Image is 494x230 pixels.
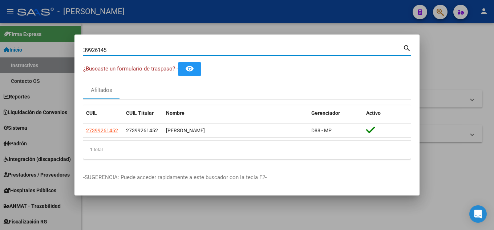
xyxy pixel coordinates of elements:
[185,64,194,73] mat-icon: remove_red_eye
[83,141,411,159] div: 1 total
[166,126,305,135] div: [PERSON_NAME]
[86,128,118,133] span: 27399261452
[366,110,381,116] span: Activo
[311,110,340,116] span: Gerenciador
[83,105,123,121] datatable-header-cell: CUIL
[311,128,332,133] span: D88 - MP
[86,110,97,116] span: CUIL
[166,110,185,116] span: Nombre
[403,43,411,52] mat-icon: search
[308,105,363,121] datatable-header-cell: Gerenciador
[123,105,163,121] datatable-header-cell: CUIL Titular
[91,86,112,94] div: Afiliados
[126,128,158,133] span: 27399261452
[83,65,178,72] span: ¿Buscaste un formulario de traspaso? -
[469,205,487,223] div: Open Intercom Messenger
[83,173,411,182] p: -SUGERENCIA: Puede acceder rapidamente a este buscador con la tecla F2-
[163,105,308,121] datatable-header-cell: Nombre
[363,105,411,121] datatable-header-cell: Activo
[126,110,154,116] span: CUIL Titular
